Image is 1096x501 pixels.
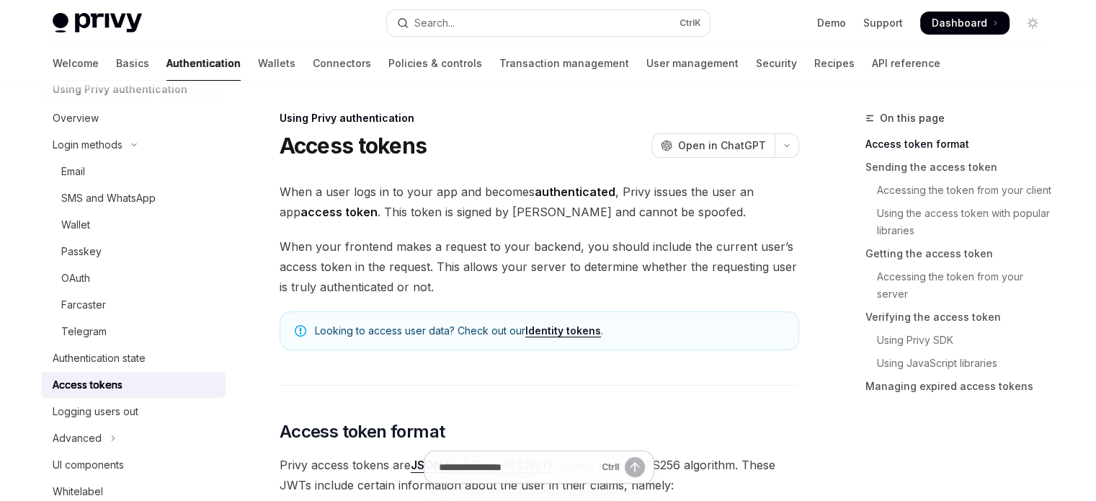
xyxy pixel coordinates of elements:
div: Search... [414,14,455,32]
a: Accessing the token from your client [865,179,1056,202]
a: OAuth [41,265,226,291]
input: Ask a question... [439,451,596,483]
a: Wallets [258,46,295,81]
a: Accessing the token from your server [865,265,1056,306]
a: Telegram [41,319,226,345]
img: light logo [53,13,142,33]
a: Recipes [814,46,855,81]
div: Passkey [61,243,102,260]
div: Overview [53,110,99,127]
a: Using Privy SDK [865,329,1056,352]
div: Telegram [61,323,107,340]
a: Authentication [166,46,241,81]
button: Open in ChatGPT [651,133,775,158]
div: Access tokens [53,376,122,394]
div: Farcaster [61,296,106,314]
span: Looking to access user data? Check out our . [315,324,784,338]
a: Using JavaScript libraries [865,352,1056,375]
span: When a user logs in to your app and becomes , Privy issues the user an app . This token is signed... [280,182,799,222]
span: When your frontend makes a request to your backend, you should include the current user’s access ... [280,236,799,297]
a: Getting the access token [865,242,1056,265]
a: Connectors [313,46,371,81]
div: Login methods [53,136,122,154]
div: OAuth [61,270,90,287]
div: UI components [53,456,124,474]
span: Open in ChatGPT [678,138,766,153]
div: Authentication state [53,350,146,367]
div: Wallet [61,216,90,234]
a: Security [756,46,797,81]
button: Toggle dark mode [1021,12,1044,35]
a: Welcome [53,46,99,81]
div: Whitelabel [53,483,103,500]
h1: Access tokens [280,133,427,159]
a: Demo [817,16,846,30]
button: Toggle Advanced section [41,425,226,451]
a: User management [646,46,739,81]
strong: access token [300,205,378,219]
a: SMS and WhatsApp [41,185,226,211]
span: Ctrl K [680,17,701,29]
div: Logging users out [53,403,138,420]
button: Send message [625,457,645,477]
a: Access tokens [41,372,226,398]
a: Transaction management [499,46,629,81]
div: SMS and WhatsApp [61,190,156,207]
a: Authentication state [41,345,226,371]
a: Dashboard [920,12,1010,35]
span: Access token format [280,420,445,443]
span: Dashboard [932,16,987,30]
a: Logging users out [41,399,226,425]
a: Overview [41,105,226,131]
a: Policies & controls [388,46,482,81]
a: Verifying the access token [865,306,1056,329]
strong: authenticated [535,185,615,199]
span: On this page [880,110,945,127]
button: Toggle Login methods section [41,132,226,158]
a: API reference [872,46,940,81]
a: Support [863,16,903,30]
a: Identity tokens [525,324,601,337]
div: Advanced [53,430,102,447]
a: Passkey [41,239,226,265]
a: Wallet [41,212,226,238]
button: Open search [387,10,710,36]
div: Email [61,163,85,180]
a: Managing expired access tokens [865,375,1056,398]
a: Sending the access token [865,156,1056,179]
a: Using the access token with popular libraries [865,202,1056,242]
a: Email [41,159,226,185]
a: Basics [116,46,149,81]
svg: Note [295,325,306,337]
a: UI components [41,452,226,478]
a: Access token format [865,133,1056,156]
div: Using Privy authentication [280,111,799,125]
a: Farcaster [41,292,226,318]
